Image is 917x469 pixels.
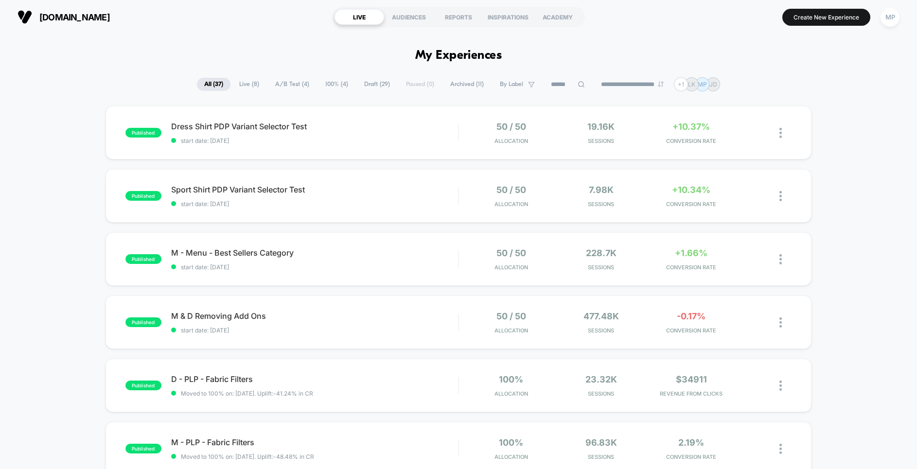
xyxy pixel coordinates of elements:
[483,9,533,25] div: INSPIRATIONS
[533,9,582,25] div: ACADEMY
[125,444,161,453] span: published
[494,453,528,460] span: Allocation
[125,317,161,327] span: published
[672,122,710,132] span: +10.37%
[415,49,502,63] h1: My Experiences
[649,201,734,208] span: CONVERSION RATE
[559,327,644,334] span: Sessions
[709,81,717,88] p: JD
[779,254,782,264] img: close
[171,374,458,384] span: D - PLP - Fabric Filters
[779,381,782,391] img: close
[676,374,707,384] span: $34911
[357,78,397,91] span: Draft ( 29 )
[268,78,317,91] span: A/B Test ( 4 )
[18,10,32,24] img: Visually logo
[443,78,491,91] span: Archived ( 11 )
[125,191,161,201] span: published
[496,311,526,321] span: 50 / 50
[496,185,526,195] span: 50 / 50
[494,201,528,208] span: Allocation
[171,327,458,334] span: start date: [DATE]
[499,437,523,448] span: 100%
[688,81,695,88] p: LK
[171,248,458,258] span: M - Menu - Best Sellers Category
[494,327,528,334] span: Allocation
[674,77,688,91] div: + 1
[559,390,644,397] span: Sessions
[587,122,615,132] span: 19.16k
[335,9,384,25] div: LIVE
[649,327,734,334] span: CONVERSION RATE
[658,81,664,87] img: end
[589,185,614,195] span: 7.98k
[649,453,734,460] span: CONVERSION RATE
[678,437,704,448] span: 2.19%
[779,317,782,328] img: close
[677,311,705,321] span: -0.17%
[779,128,782,138] img: close
[649,138,734,144] span: CONVERSION RATE
[125,381,161,390] span: published
[675,248,707,258] span: +1.66%
[171,200,458,208] span: start date: [DATE]
[496,122,526,132] span: 50 / 50
[782,9,870,26] button: Create New Experience
[585,437,617,448] span: 96.83k
[125,128,161,138] span: published
[39,12,110,22] span: [DOMAIN_NAME]
[559,138,644,144] span: Sessions
[672,185,710,195] span: +10.34%
[181,390,313,397] span: Moved to 100% on: [DATE] . Uplift: -41.24% in CR
[171,311,458,321] span: M & D Removing Add Ons
[171,122,458,131] span: Dress Shirt PDP Variant Selector Test
[125,254,161,264] span: published
[384,9,434,25] div: AUDIENCES
[559,453,644,460] span: Sessions
[496,248,526,258] span: 50 / 50
[318,78,355,91] span: 100% ( 4 )
[649,390,734,397] span: REVENUE FROM CLICKS
[171,437,458,447] span: M - PLP - Fabric Filters
[434,9,483,25] div: REPORTS
[779,444,782,454] img: close
[171,137,458,144] span: start date: [DATE]
[559,264,644,271] span: Sessions
[698,81,707,88] p: MP
[15,9,113,25] button: [DOMAIN_NAME]
[197,78,230,91] span: All ( 37 )
[881,8,899,27] div: MP
[171,263,458,271] span: start date: [DATE]
[649,264,734,271] span: CONVERSION RATE
[232,78,266,91] span: Live ( 8 )
[181,453,314,460] span: Moved to 100% on: [DATE] . Uplift: -48.48% in CR
[878,7,902,27] button: MP
[494,138,528,144] span: Allocation
[586,248,617,258] span: 228.7k
[559,201,644,208] span: Sessions
[583,311,619,321] span: 477.48k
[585,374,617,384] span: 23.32k
[171,185,458,194] span: Sport Shirt PDP Variant Selector Test
[779,191,782,201] img: close
[500,81,523,88] span: By Label
[494,390,528,397] span: Allocation
[499,374,523,384] span: 100%
[494,264,528,271] span: Allocation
